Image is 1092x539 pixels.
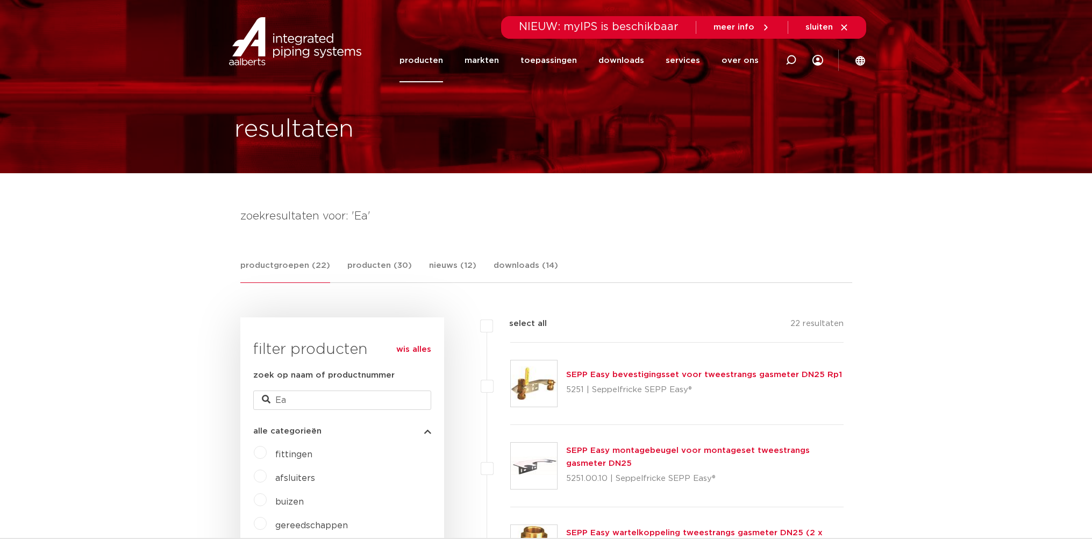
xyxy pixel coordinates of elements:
a: over ons [722,39,759,82]
button: alle categorieën [253,427,431,435]
a: markten [465,39,499,82]
a: wis alles [396,343,431,356]
input: zoeken [253,391,431,410]
h1: resultaten [234,112,354,147]
span: NIEUW: myIPS is beschikbaar [519,22,679,32]
a: nieuws (12) [429,259,476,282]
a: afsluiters [275,474,315,483]
p: 5251 | Seppelfricke SEPP Easy® [566,381,842,399]
a: downloads (14) [494,259,558,282]
a: producten (30) [347,259,412,282]
a: SEPP Easy bevestigingsset voor tweestrangs gasmeter DN25 Rp1 [566,371,842,379]
h4: zoekresultaten voor: 'Ea' [240,208,852,225]
a: toepassingen [520,39,577,82]
a: SEPP Easy montagebeugel voor montageset tweestrangs gasmeter DN25 [566,446,810,467]
p: 5251.00.10 | Seppelfricke SEPP Easy® [566,470,844,487]
a: fittingen [275,450,312,459]
a: services [666,39,700,82]
a: buizen [275,498,304,506]
span: alle categorieën [253,427,322,435]
a: meer info [713,23,770,32]
a: downloads [598,39,644,82]
label: select all [493,317,547,330]
img: Thumbnail for SEPP Easy montagebeugel voor montageset tweestrangs gasmeter DN25 [511,443,557,489]
a: producten [399,39,443,82]
label: zoek op naam of productnummer [253,369,395,382]
span: meer info [713,23,754,31]
a: productgroepen (22) [240,259,330,283]
span: sluiten [805,23,833,31]
nav: Menu [399,39,759,82]
div: my IPS [812,39,823,82]
h3: filter producten [253,339,431,360]
a: sluiten [805,23,849,32]
p: 22 resultaten [790,317,844,334]
a: gereedschappen [275,521,348,530]
img: Thumbnail for SEPP Easy bevestigingsset voor tweestrangs gasmeter DN25 Rp1 [511,360,557,407]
